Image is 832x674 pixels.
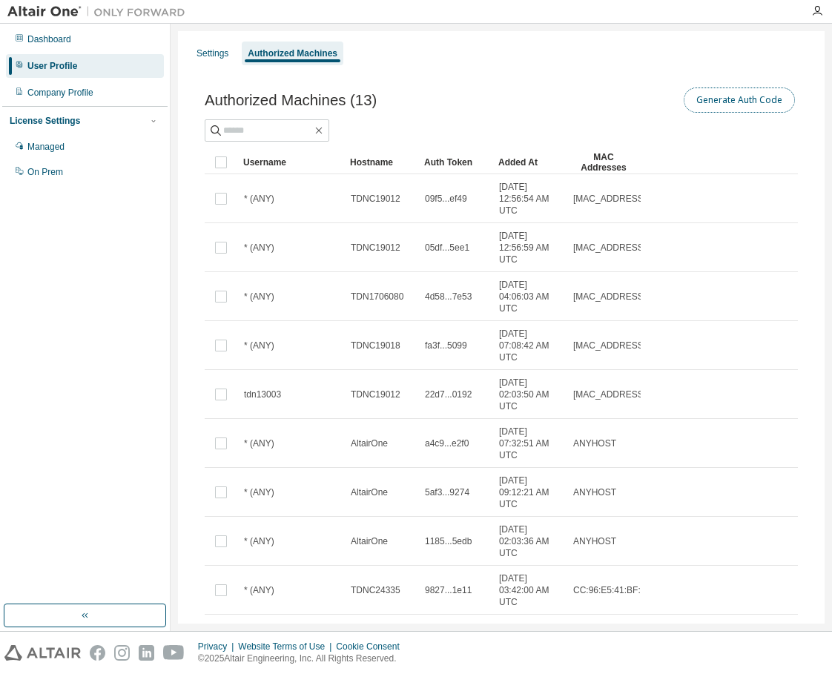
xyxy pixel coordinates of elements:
span: [DATE] 02:03:36 AM UTC [499,523,560,559]
span: TDNC24335 [351,584,400,596]
span: [DATE] 04:06:03 AM UTC [499,279,560,314]
div: Company Profile [27,87,93,99]
div: Cookie Consent [336,641,408,652]
span: * (ANY) [244,291,274,303]
span: ANYHOST [573,437,616,449]
span: AltairOne [351,437,388,449]
span: TDNC19012 [351,242,400,254]
span: * (ANY) [244,437,274,449]
span: 22d7...0192 [425,389,472,400]
div: Privacy [198,641,238,652]
span: TDNC19012 [351,389,400,400]
span: 1185...5edb [425,535,472,547]
span: [DATE] 12:56:59 AM UTC [499,230,560,265]
span: [MAC_ADDRESS] [573,193,646,205]
span: AltairOne [351,535,388,547]
span: * (ANY) [244,340,274,351]
span: * (ANY) [244,486,274,498]
span: [DATE] 03:42:00 AM UTC [499,572,560,608]
button: Generate Auth Code [684,87,795,113]
span: 9827...1e11 [425,584,472,596]
div: Website Terms of Use [238,641,336,652]
div: Added At [498,151,561,174]
span: [MAC_ADDRESS] [573,389,646,400]
img: instagram.svg [114,645,130,661]
span: [DATE] 07:32:51 AM UTC [499,426,560,461]
span: CC:96:E5:41:BF:53 [573,584,650,596]
span: [MAC_ADDRESS] [573,340,646,351]
img: facebook.svg [90,645,105,661]
span: fa3f...5099 [425,340,467,351]
span: * (ANY) [244,193,274,205]
span: TDNC19018 [351,340,400,351]
span: a4c9...e2f0 [425,437,469,449]
div: User Profile [27,60,77,72]
span: * (ANY) [244,535,274,547]
div: Dashboard [27,33,71,45]
span: 5af3...9274 [425,486,469,498]
div: License Settings [10,115,80,127]
span: [DATE] 09:12:21 AM UTC [499,475,560,510]
div: Authorized Machines [248,47,337,59]
span: [DATE] 02:03:50 AM UTC [499,377,560,412]
div: Managed [27,141,65,153]
span: * (ANY) [244,242,274,254]
span: [MAC_ADDRESS] [573,242,646,254]
span: TDN1706080 [351,291,403,303]
div: MAC Addresses [572,151,635,174]
span: 4d58...7e53 [425,291,472,303]
img: linkedin.svg [139,645,154,661]
span: Authorized Machines (13) [205,92,377,109]
div: Username [243,151,338,174]
img: youtube.svg [163,645,185,661]
span: AltairOne [351,486,388,498]
span: 09f5...ef49 [425,193,467,205]
div: Settings [197,47,228,59]
span: TDNC19012 [351,193,400,205]
div: Hostname [350,151,412,174]
span: * (ANY) [244,584,274,596]
img: altair_logo.svg [4,645,81,661]
div: Auth Token [424,151,486,174]
p: © 2025 Altair Engineering, Inc. All Rights Reserved. [198,652,409,665]
span: [DATE] 04:11:35 AM UTC [499,621,560,657]
span: ANYHOST [573,535,616,547]
div: On Prem [27,166,63,178]
span: [DATE] 07:08:42 AM UTC [499,328,560,363]
span: [DATE] 12:56:54 AM UTC [499,181,560,217]
span: [MAC_ADDRESS] [573,291,646,303]
span: tdn13003 [244,389,281,400]
span: ANYHOST [573,486,616,498]
img: Altair One [7,4,193,19]
span: 05df...5ee1 [425,242,469,254]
